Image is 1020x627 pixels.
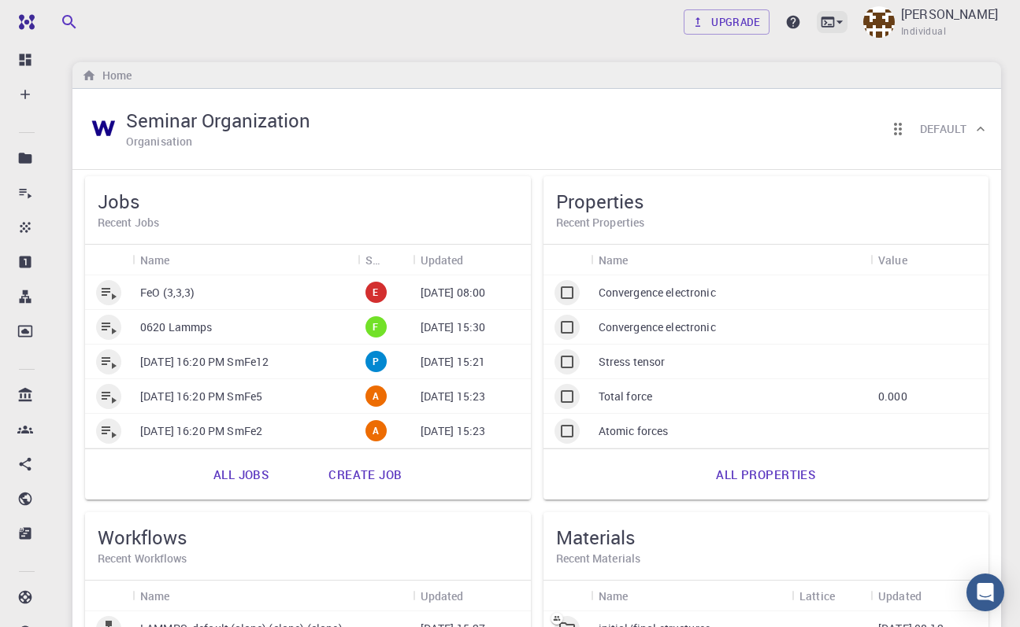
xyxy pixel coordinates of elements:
div: Value [878,245,907,275]
button: Sort [170,247,195,272]
div: Status [358,245,413,275]
span: A [366,389,385,403]
nav: breadcrumb [79,67,135,84]
div: Name [140,581,170,611]
p: Total force [599,389,653,404]
div: Status [365,245,380,275]
div: active [365,420,387,441]
p: Stress tensor [599,354,666,370]
div: Icon [543,245,591,275]
p: Convergence electronic [599,319,716,335]
div: Lattice [792,581,870,611]
div: finished [365,316,387,337]
a: Upgrade [684,9,770,35]
p: FeO (3,3,3) [140,285,195,301]
p: Atomic forces [599,423,669,439]
p: [DATE] 15:30 [421,319,486,335]
div: Name [132,245,358,275]
button: Sort [628,247,653,272]
div: Lattice [799,581,835,611]
p: [DATE] 15:23 [421,423,486,439]
span: P [366,355,385,368]
h6: Organisation [126,133,192,150]
a: All properties [699,455,833,493]
button: Sort [628,583,653,608]
div: Seminar OrganizationSeminar OrganizationOrganisationReorder cardsDefault [72,89,1001,170]
button: Sort [835,583,860,608]
img: Pranab Das [863,6,895,38]
p: [PERSON_NAME] [901,5,998,24]
div: Updated [878,581,922,611]
h5: Jobs [98,189,518,214]
span: A [366,424,385,437]
div: Updated [413,245,531,275]
div: Updated [421,581,464,611]
span: E [366,286,384,299]
button: Sort [907,247,933,272]
p: [DATE] 15:21 [421,354,486,370]
h5: Workflows [98,525,518,550]
p: [DATE] 16:20 PM SmFe2 [140,423,262,439]
span: Support [33,11,87,25]
h6: Recent Properties [556,214,977,231]
h5: Seminar Organization [126,108,310,133]
div: Updated [421,245,464,275]
button: Reorder cards [882,113,914,145]
div: active [365,385,387,407]
p: [DATE] 16:20 PM SmFe5 [140,389,262,404]
p: [DATE] 08:00 [421,285,486,301]
a: Create job [311,455,419,493]
p: Convergence electronic [599,285,716,301]
div: Name [599,245,629,275]
div: Name [591,581,792,611]
div: Updated [870,581,988,611]
p: 0620 Lammps [140,319,213,335]
button: Sort [170,583,195,608]
button: Sort [464,583,489,608]
div: Icon [85,245,132,275]
div: Icon [85,581,132,611]
div: error [365,282,387,303]
div: pre-submission [365,351,387,372]
img: Seminar Organization [88,113,120,145]
a: All jobs [196,455,286,493]
p: [DATE] 15:23 [421,389,486,404]
button: Sort [464,247,489,272]
h6: Recent Jobs [98,214,518,231]
span: Individual [901,24,946,39]
div: Name [132,581,413,611]
p: 0.000 [878,389,907,404]
div: Value [870,245,988,275]
div: Updated [413,581,531,611]
button: Sort [922,583,947,608]
h6: Default [920,120,966,138]
h5: Properties [556,189,977,214]
p: [DATE] 16:20 PM SmFe12 [140,354,269,370]
div: Open Intercom Messenger [966,574,1004,611]
h6: Recent Workflows [98,550,518,567]
div: Icon [543,581,591,611]
h5: Materials [556,525,977,550]
span: F [366,320,384,334]
div: Name [140,245,170,275]
div: Name [599,581,629,611]
h6: Home [96,67,132,84]
button: Sort [380,247,405,272]
img: logo [13,14,35,30]
div: Name [591,245,871,275]
h6: Recent Materials [556,550,977,567]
